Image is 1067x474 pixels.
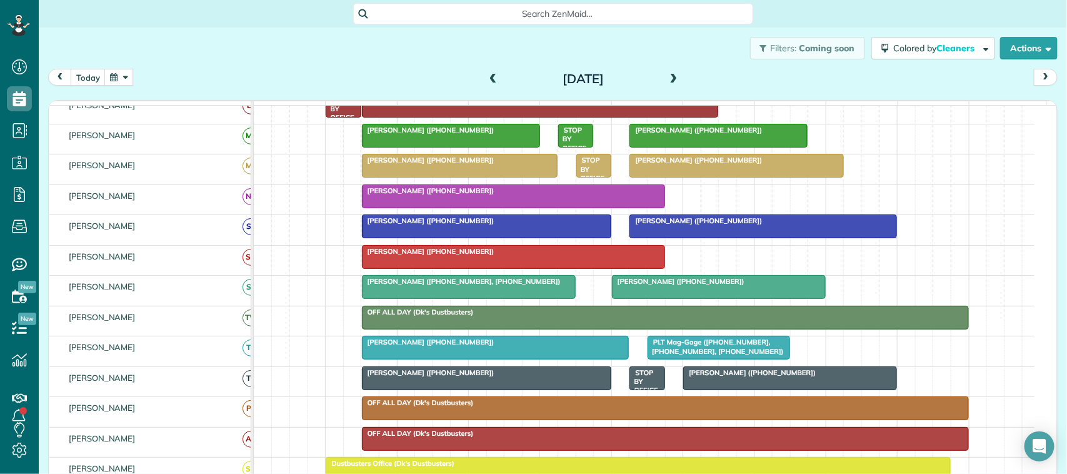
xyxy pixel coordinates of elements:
[361,216,495,225] span: [PERSON_NAME] ([PHONE_NUMBER])
[66,403,138,413] span: [PERSON_NAME]
[540,104,568,114] span: 11am
[898,104,920,114] span: 4pm
[361,277,561,286] span: [PERSON_NAME] ([PHONE_NUMBER], [PHONE_NUMBER])
[1024,431,1054,461] div: Open Intercom Messenger
[576,156,605,183] span: STOP BY OFFICE
[243,279,259,296] span: SP
[361,338,495,346] span: [PERSON_NAME] ([PHONE_NUMBER])
[48,69,72,86] button: prev
[66,251,138,261] span: [PERSON_NAME]
[969,104,991,114] span: 5pm
[243,218,259,235] span: SB
[66,130,138,140] span: [PERSON_NAME]
[66,281,138,291] span: [PERSON_NAME]
[243,310,259,326] span: TW
[243,400,259,417] span: PB
[243,158,259,174] span: MB
[243,431,259,448] span: AK
[361,429,474,438] span: OFF ALL DAY (Dk's Dustbusters)
[243,249,259,266] span: SM
[755,104,777,114] span: 2pm
[66,342,138,352] span: [PERSON_NAME]
[612,104,639,114] span: 12pm
[469,104,497,114] span: 10am
[18,281,36,293] span: New
[893,43,979,54] span: Colored by
[18,313,36,325] span: New
[243,370,259,387] span: TD
[629,126,763,134] span: [PERSON_NAME] ([PHONE_NUMBER])
[629,216,763,225] span: [PERSON_NAME] ([PHONE_NUMBER])
[361,398,474,407] span: OFF ALL DAY (Dk's Dustbusters)
[325,459,454,468] span: Dustbusters Office (Dk's Dustbusters)
[936,43,976,54] span: Cleaners
[243,188,259,205] span: NN
[66,463,138,473] span: [PERSON_NAME]
[66,433,138,443] span: [PERSON_NAME]
[361,308,474,316] span: OFF ALL DAY (Dk's Dustbusters)
[683,104,705,114] span: 1pm
[66,191,138,201] span: [PERSON_NAME]
[505,72,661,86] h2: [DATE]
[66,312,138,322] span: [PERSON_NAME]
[243,128,259,144] span: MT
[66,221,138,231] span: [PERSON_NAME]
[361,368,495,377] span: [PERSON_NAME] ([PHONE_NUMBER])
[66,160,138,170] span: [PERSON_NAME]
[683,368,816,377] span: [PERSON_NAME] ([PHONE_NUMBER])
[361,247,495,256] span: [PERSON_NAME] ([PHONE_NUMBER])
[361,126,495,134] span: [PERSON_NAME] ([PHONE_NUMBER])
[629,368,658,395] span: STOP BY OFFICE
[71,69,106,86] button: today
[1034,69,1058,86] button: next
[243,98,259,114] span: LF
[826,104,848,114] span: 3pm
[771,43,797,54] span: Filters:
[66,373,138,383] span: [PERSON_NAME]
[243,340,259,356] span: TP
[1000,37,1058,59] button: Actions
[629,156,763,164] span: [PERSON_NAME] ([PHONE_NUMBER])
[361,156,495,164] span: [PERSON_NAME] ([PHONE_NUMBER])
[799,43,855,54] span: Coming soon
[398,104,421,114] span: 9am
[254,104,277,114] span: 7am
[647,338,784,355] span: PLT Mag-Gage ([PHONE_NUMBER], [PHONE_NUMBER], [PHONE_NUMBER])
[66,100,138,110] span: [PERSON_NAME]
[611,277,745,286] span: [PERSON_NAME] ([PHONE_NUMBER])
[558,126,587,153] span: STOP BY OFFICE
[871,37,995,59] button: Colored byCleaners
[361,186,495,195] span: [PERSON_NAME] ([PHONE_NUMBER])
[326,104,349,114] span: 8am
